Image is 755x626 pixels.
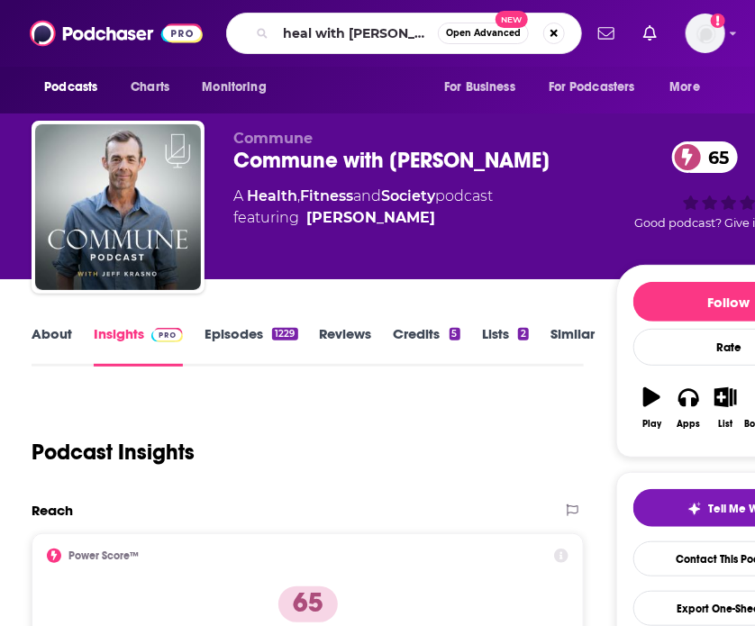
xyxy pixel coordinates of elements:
div: 1229 [272,328,297,340]
a: Episodes1229 [205,325,297,367]
span: Logged in as nicole.koremenos [686,14,725,53]
a: 65 [672,141,738,173]
a: Similar [550,325,595,367]
div: A podcast [233,186,493,229]
span: New [496,11,528,28]
button: Apps [670,376,707,440]
a: Credits5 [394,325,460,367]
img: User Profile [686,14,725,53]
span: For Podcasters [549,75,635,100]
a: Reviews [320,325,372,367]
span: featuring [233,207,493,229]
button: Open AdvancedNew [438,23,529,44]
button: List [707,376,744,440]
button: open menu [432,70,538,104]
a: InsightsPodchaser Pro [94,325,183,367]
h1: Podcast Insights [32,439,195,466]
button: open menu [658,70,723,104]
span: , [297,187,300,204]
div: Apps [677,419,700,430]
svg: Add a profile image [711,14,725,28]
input: Search podcasts, credits, & more... [276,19,438,48]
span: Charts [131,75,169,100]
div: Play [642,419,661,430]
button: Play [633,376,670,440]
div: 2 [518,328,529,340]
div: List [718,419,732,430]
span: Commune [233,130,313,147]
a: Jeff Krasno [306,207,435,229]
a: Show notifications dropdown [636,18,664,49]
a: About [32,325,72,367]
span: and [353,187,381,204]
span: 65 [690,141,738,173]
img: Commune with Jeff Krasno [35,124,201,290]
span: For Business [444,75,515,100]
img: tell me why sparkle [687,502,702,516]
button: Show profile menu [686,14,725,53]
a: Health [247,187,297,204]
a: Charts [119,70,180,104]
span: Monitoring [202,75,266,100]
div: 5 [450,328,460,340]
a: Fitness [300,187,353,204]
h2: Power Score™ [68,549,139,562]
img: Podchaser - Follow, Share and Rate Podcasts [30,16,203,50]
img: Podchaser Pro [151,328,183,342]
span: Open Advanced [446,29,521,38]
h2: Reach [32,502,73,519]
div: Search podcasts, credits, & more... [226,13,582,54]
button: open menu [537,70,661,104]
span: Podcasts [44,75,97,100]
button: open menu [189,70,289,104]
a: Lists2 [482,325,529,367]
p: 65 [278,586,338,622]
a: Show notifications dropdown [591,18,622,49]
a: Society [381,187,435,204]
button: open menu [32,70,121,104]
span: More [670,75,701,100]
